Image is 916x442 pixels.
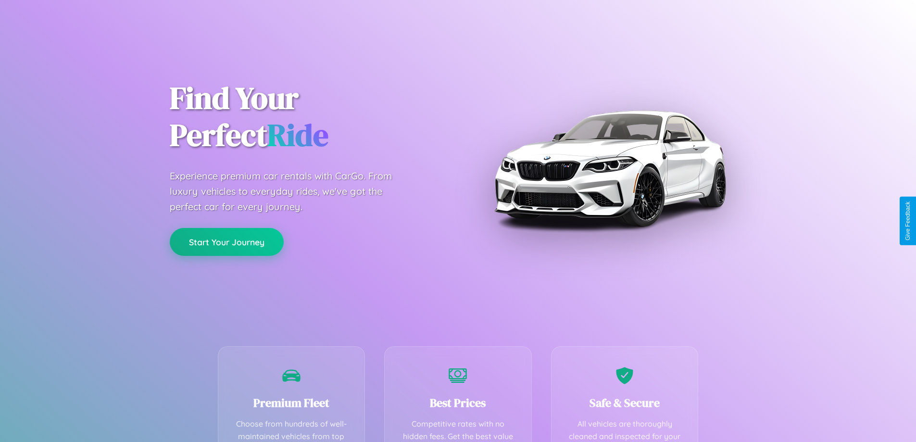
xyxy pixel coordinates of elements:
h3: Premium Fleet [233,395,351,411]
div: Give Feedback [904,202,911,240]
h3: Safe & Secure [566,395,684,411]
p: Experience premium car rentals with CarGo. From luxury vehicles to everyday rides, we've got the ... [170,168,410,215]
h3: Best Prices [399,395,517,411]
span: Ride [267,114,328,156]
img: Premium BMW car rental vehicle [489,48,730,289]
button: Start Your Journey [170,228,284,256]
h1: Find Your Perfect [170,80,444,154]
